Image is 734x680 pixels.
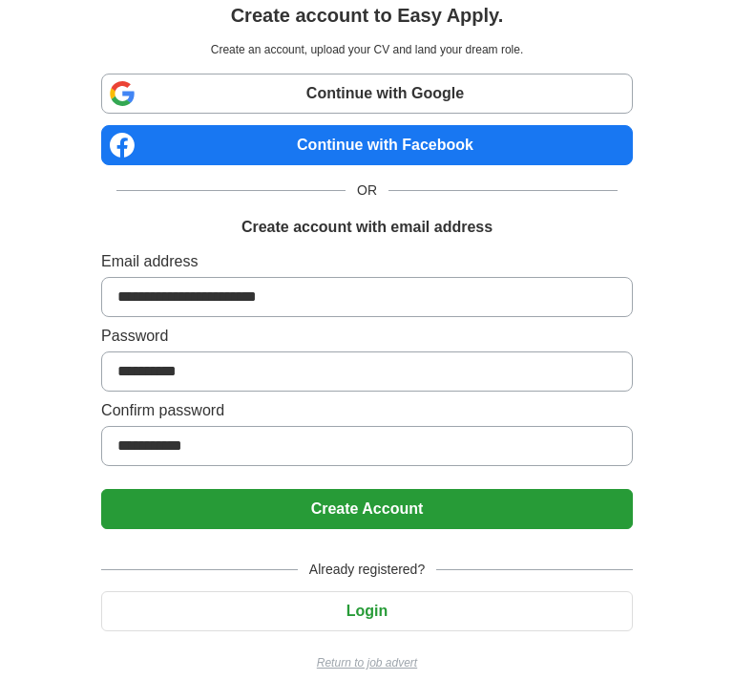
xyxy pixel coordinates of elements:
h1: Create account to Easy Apply. [231,1,504,30]
a: Return to job advert [101,654,633,671]
a: Continue with Facebook [101,125,633,165]
button: Create Account [101,489,633,529]
a: Login [101,603,633,619]
a: Continue with Google [101,74,633,114]
label: Password [101,325,633,348]
button: Login [101,591,633,631]
label: Confirm password [101,399,633,422]
h1: Create account with email address [241,216,493,239]
span: Already registered? [298,560,436,580]
span: OR [346,181,388,201]
label: Email address [101,250,633,273]
p: Create an account, upload your CV and land your dream role. [105,41,629,58]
